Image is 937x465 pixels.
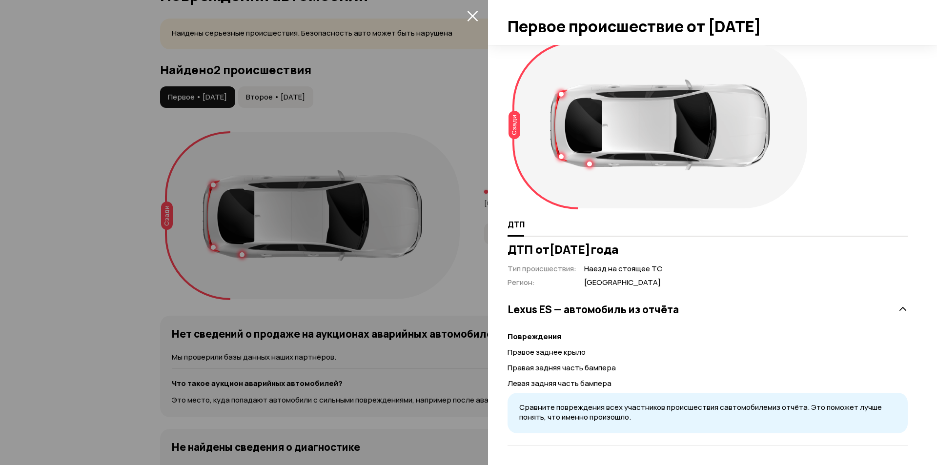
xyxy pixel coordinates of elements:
button: закрыть [465,8,480,23]
h3: Lexus ES — автомобиль из отчёта [508,303,679,316]
p: Правое заднее крыло [508,347,908,358]
h3: ДТП от [DATE] года [508,243,908,256]
span: Наезд на стоящее ТС [584,264,662,274]
span: ДТП [508,220,525,229]
strong: Повреждения [508,331,561,342]
p: Левая задняя часть бампера [508,378,908,389]
span: [GEOGRAPHIC_DATA] [584,278,662,288]
p: Правая задняя часть бампера [508,363,908,373]
span: Регион : [508,277,535,287]
span: Тип происшествия : [508,263,576,274]
span: Сравните повреждения всех участников происшествия с автомобилем из отчёта. Это поможет лучше поня... [519,402,882,423]
div: Сзади [509,111,520,139]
